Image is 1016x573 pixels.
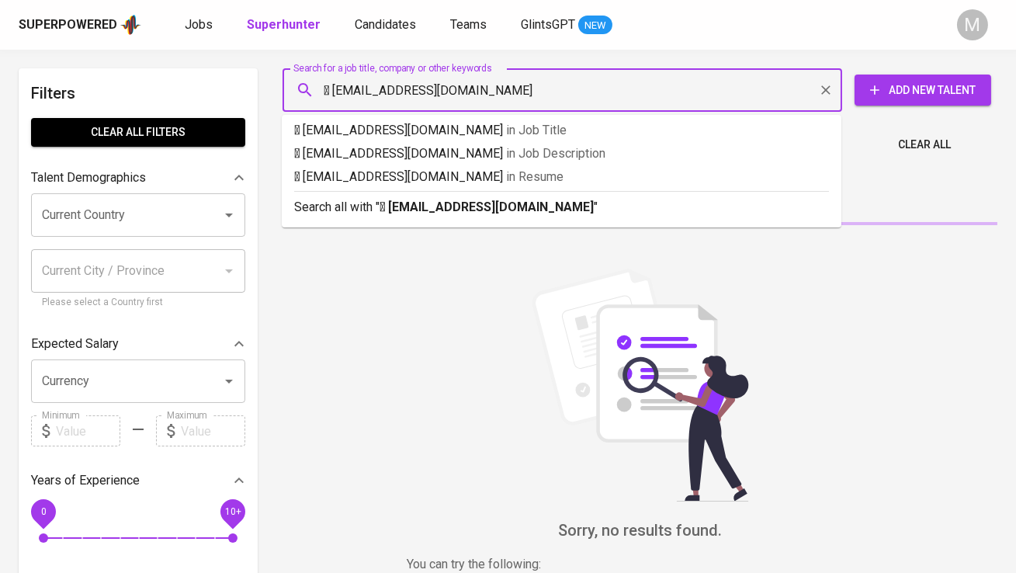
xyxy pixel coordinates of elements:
span: in Job Title [506,123,567,137]
span: NEW [578,18,612,33]
button: Open [218,370,240,392]
p:  [EMAIL_ADDRESS][DOMAIN_NAME] [294,121,829,140]
input: Value [181,415,245,446]
img: app logo [120,13,141,36]
div: Expected Salary [31,328,245,359]
span: Teams [450,17,487,32]
div: Talent Demographics [31,162,245,193]
span: Clear All filters [43,123,233,142]
span: 10+ [224,506,241,517]
h6: Filters [31,81,245,106]
div: Years of Experience [31,465,245,496]
input: Value [56,415,120,446]
span: GlintsGPT [521,17,575,32]
a: Candidates [355,16,419,35]
p: Search all with " " [294,198,829,217]
p: Please select a Country first [42,295,234,311]
button: Open [218,204,240,226]
a: GlintsGPT NEW [521,16,612,35]
button: Add New Talent [855,75,991,106]
span: Candidates [355,17,416,32]
a: Superhunter [247,16,324,35]
a: Jobs [185,16,216,35]
a: Superpoweredapp logo [19,13,141,36]
span: Add New Talent [867,81,979,100]
p:  [EMAIL_ADDRESS][DOMAIN_NAME] [294,168,829,186]
span: Clear All [898,135,951,155]
button: Clear [815,79,837,101]
p: Expected Salary [31,335,119,353]
span: in Job Description [506,146,605,161]
button: Clear All [892,130,957,159]
span: Jobs [185,17,213,32]
img: file_searching.svg [524,269,757,502]
b: Superhunter [247,17,321,32]
p:  [EMAIL_ADDRESS][DOMAIN_NAME] [294,144,829,163]
button: Clear All filters [31,118,245,147]
span: 0 [40,506,46,517]
div: Superpowered [19,16,117,34]
div: M [957,9,988,40]
p: Years of Experience [31,471,140,490]
b:  [EMAIL_ADDRESS][DOMAIN_NAME] [380,200,594,214]
a: Teams [450,16,490,35]
span: in Resume [506,169,563,184]
h6: Sorry, no results found. [283,518,997,543]
p: Talent Demographics [31,168,146,187]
